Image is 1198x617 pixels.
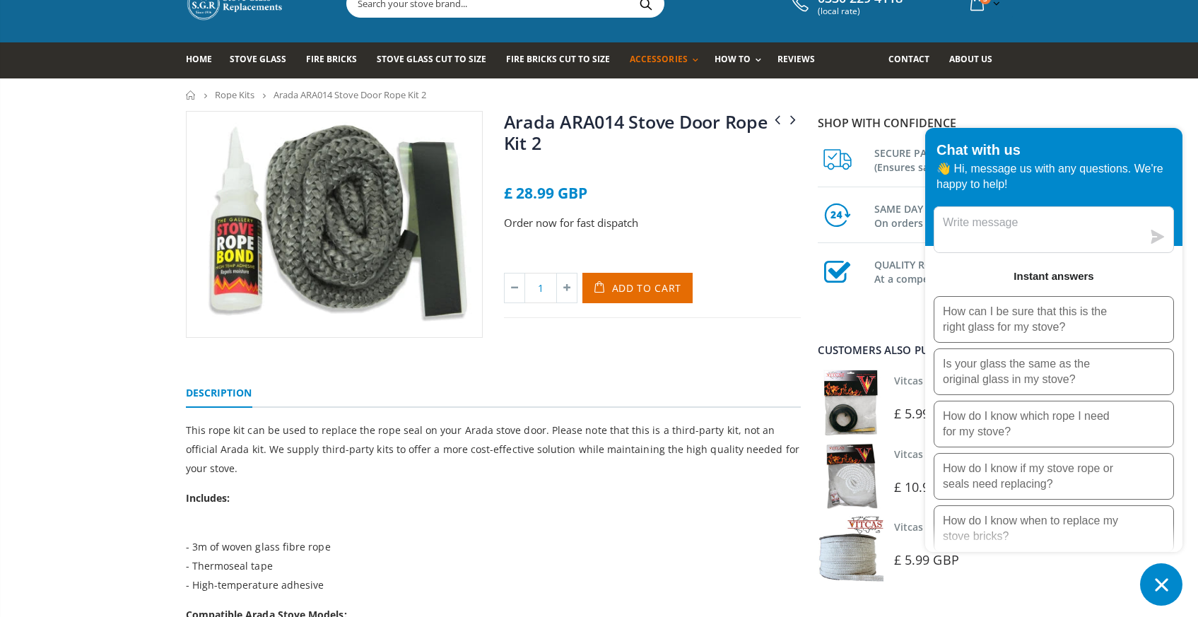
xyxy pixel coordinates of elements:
span: Home [186,53,212,65]
span: Contact [888,53,929,65]
inbox-online-store-chat: Shopify online store chat [921,128,1187,606]
p: This rope kit can be used to replace the rope seal on your Arada stove door. Please note that thi... [186,421,801,478]
a: Vitcas glass bedding in tape - 2mm x 15mm x 2 meters (White) [894,520,1194,534]
span: Accessories [630,53,687,65]
a: Accessories [630,42,705,78]
span: How To [715,53,751,65]
span: Fire Bricks Cut To Size [506,53,610,65]
a: Home [186,90,196,100]
a: How To [715,42,768,78]
span: Add to Cart [612,281,682,295]
a: Stove Glass Cut To Size [377,42,497,78]
a: About us [949,42,1003,78]
a: Fire Bricks [306,42,368,78]
h3: QUALITY ROBAX GLASS At a competitive price [874,255,1013,286]
span: (local rate) [818,6,903,16]
a: Description [186,380,252,408]
a: Reviews [777,42,826,78]
img: Arada_ARA014_Stove_Door_Rope_Kit_2_800x_crop_center.jpg [187,112,482,337]
div: Customers also purchased... [818,345,1013,355]
span: £ 28.99 GBP [504,183,587,203]
span: £ 5.99 GBP [894,551,959,568]
p: Shop with confidence [818,114,1013,131]
a: Fire Bricks Cut To Size [506,42,621,78]
a: Rope Kits [215,88,254,101]
a: Arada ARA014 Stove Door Rope Kit 2 [504,110,768,155]
span: Reviews [777,53,815,65]
h3: SECURE PACKAGING (Ensures safe arrival) [874,143,1013,175]
p: Order now for fast dispatch [504,215,801,231]
span: £ 10.99 GBP [894,478,966,495]
span: Stove Glass [230,53,286,65]
span: Fire Bricks [306,53,357,65]
strong: Includes: [186,491,230,505]
a: Home [186,42,223,78]
a: Vitcas glass bedding in tape - 2mm x 10mm x 2 meters [894,374,1158,387]
span: Stove Glass Cut To Size [377,53,486,65]
a: Stove Glass [230,42,297,78]
img: Vitcas stove glass bedding in tape [818,516,883,582]
img: Vitcas white rope, glue and gloves kit 10mm [818,443,883,509]
p: - 3m of woven glass fibre rope - Thermoseal tape - High-temperature adhesive [186,518,801,594]
span: £ 5.99 GBP [894,405,959,422]
span: About us [949,53,992,65]
img: Vitcas stove glass bedding in tape [818,370,883,435]
span: Arada ARA014 Stove Door Rope Kit 2 [274,88,426,101]
a: Vitcas 10mm white rope kit - includes rope seal and glue! [894,447,1171,461]
h3: SAME DAY DISPATCH On orders made before 2pm [874,199,1013,230]
button: Add to Cart [582,273,693,303]
a: Contact [888,42,940,78]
